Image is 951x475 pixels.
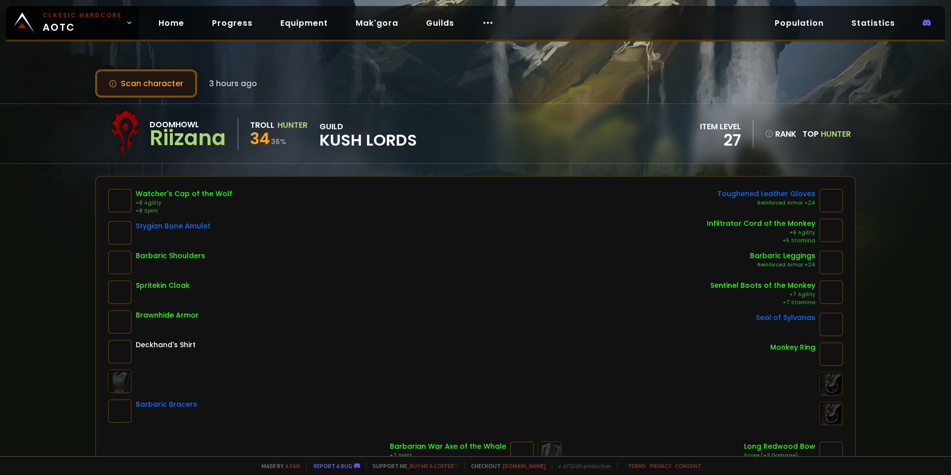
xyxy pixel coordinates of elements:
div: Reinforced Armor +24 [717,199,815,207]
img: item-3201 [510,441,534,465]
img: item-15286 [819,441,843,465]
div: Top [802,128,851,140]
div: Barbarian War Axe of the Whale [390,441,506,452]
div: Deckhand's Shirt [136,340,196,350]
img: item-7406 [819,218,843,242]
span: v. d752d5 - production [552,462,611,470]
div: Doomhowl [150,118,226,131]
img: item-5964 [108,251,132,274]
div: Barbaric Bracers [136,399,197,410]
div: +8 Agility [136,199,232,207]
a: Mak'gora [348,13,406,33]
span: Kush Lords [319,133,417,148]
div: item level [700,120,741,133]
div: +6 Agility [707,229,815,237]
img: item-7444 [819,280,843,304]
div: Spritekin Cloak [136,280,190,291]
div: +8 Spirit [136,207,232,215]
div: Infiltrator Cord of the Monkey [707,218,815,229]
div: +7 Stamina [710,299,815,307]
span: Checkout [465,462,546,470]
div: Barbaric Shoulders [136,251,205,261]
div: Toughened Leather Gloves [717,189,815,199]
div: rank [765,128,796,140]
div: Scope (+2 Damage) [744,452,815,460]
a: Population [767,13,832,33]
img: item-16990 [108,280,132,304]
a: [DOMAIN_NAME] [503,462,546,470]
a: Home [151,13,192,33]
img: item-6748 [819,342,843,366]
img: item-5107 [108,340,132,364]
small: 36 % [271,137,286,147]
div: +5 Stamina [707,237,815,245]
div: Monkey Ring [770,342,815,353]
a: Report a bug [314,462,352,470]
div: Riizana [150,131,226,146]
div: +7 Agility [710,291,815,299]
a: Privacy [650,462,671,470]
img: item-4253 [819,189,843,212]
img: item-18948 [108,399,132,423]
a: Classic HardcoreAOTC [6,6,139,40]
img: item-6414 [819,313,843,336]
a: Consent [675,462,701,470]
a: Statistics [844,13,903,33]
span: 3 hours ago [209,77,257,90]
a: Equipment [272,13,336,33]
div: Stygian Bone Amulet [136,221,211,231]
span: AOTC [43,11,122,35]
div: guild [319,120,417,148]
div: Brawnhide Armor [136,310,199,320]
a: Buy me a coffee [410,462,459,470]
div: Sentinel Boots of the Monkey [710,280,815,291]
a: Terms [628,462,646,470]
a: Guilds [418,13,462,33]
div: Watcher's Cap of the Wolf [136,189,232,199]
button: Scan character [95,69,197,98]
img: item-15471 [108,310,132,334]
div: Hunter [277,119,308,131]
div: Seal of Sylvanas [756,313,815,323]
div: Barbaric Leggings [750,251,815,261]
div: Long Redwood Bow [744,441,815,452]
img: item-5963 [819,251,843,274]
div: 27 [700,133,741,148]
img: item-6695 [108,221,132,245]
span: Made by [256,462,300,470]
span: Support me, [366,462,459,470]
img: item-14178 [108,189,132,212]
div: Troll [250,119,274,131]
span: Hunter [821,128,851,140]
div: Reinforced Armor +24 [750,261,815,269]
small: Classic Hardcore [43,11,122,20]
a: Progress [204,13,261,33]
span: 34 [250,127,270,150]
a: a fan [285,462,300,470]
div: +7 Spirit [390,452,506,460]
